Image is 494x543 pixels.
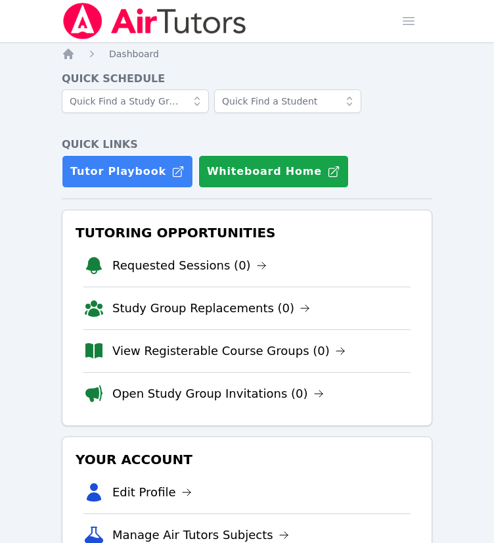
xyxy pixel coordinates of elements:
[112,299,310,318] a: Study Group Replacements (0)
[73,221,421,245] h3: Tutoring Opportunities
[198,155,349,188] button: Whiteboard Home
[112,483,192,502] a: Edit Profile
[62,155,193,188] a: Tutor Playbook
[62,47,432,60] nav: Breadcrumb
[62,3,248,39] img: Air Tutors
[62,71,432,87] h4: Quick Schedule
[62,137,432,153] h4: Quick Links
[109,49,159,59] span: Dashboard
[112,342,346,360] a: View Registerable Course Groups (0)
[109,47,159,60] a: Dashboard
[112,385,324,403] a: Open Study Group Invitations (0)
[73,448,421,471] h3: Your Account
[214,89,361,113] input: Quick Find a Student
[62,89,209,113] input: Quick Find a Study Group
[112,256,267,275] a: Requested Sessions (0)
